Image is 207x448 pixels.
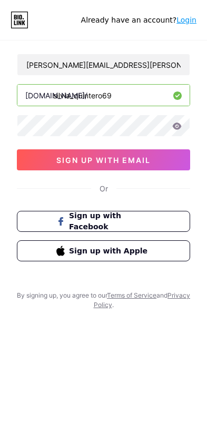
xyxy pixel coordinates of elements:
button: Sign up with Facebook [17,211,190,232]
input: Email [17,54,190,75]
div: Already have an account? [81,15,196,26]
button: sign up with email [17,149,190,170]
div: By signing up, you agree to our and . [14,291,193,310]
div: [DOMAIN_NAME]/ [25,90,87,101]
a: Login [176,16,196,24]
a: Terms of Service [107,291,156,299]
input: username [17,85,190,106]
span: sign up with email [56,156,151,165]
div: Or [100,183,108,194]
span: Sign up with Apple [69,246,151,257]
button: Sign up with Apple [17,240,190,261]
span: Sign up with Facebook [69,210,151,232]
